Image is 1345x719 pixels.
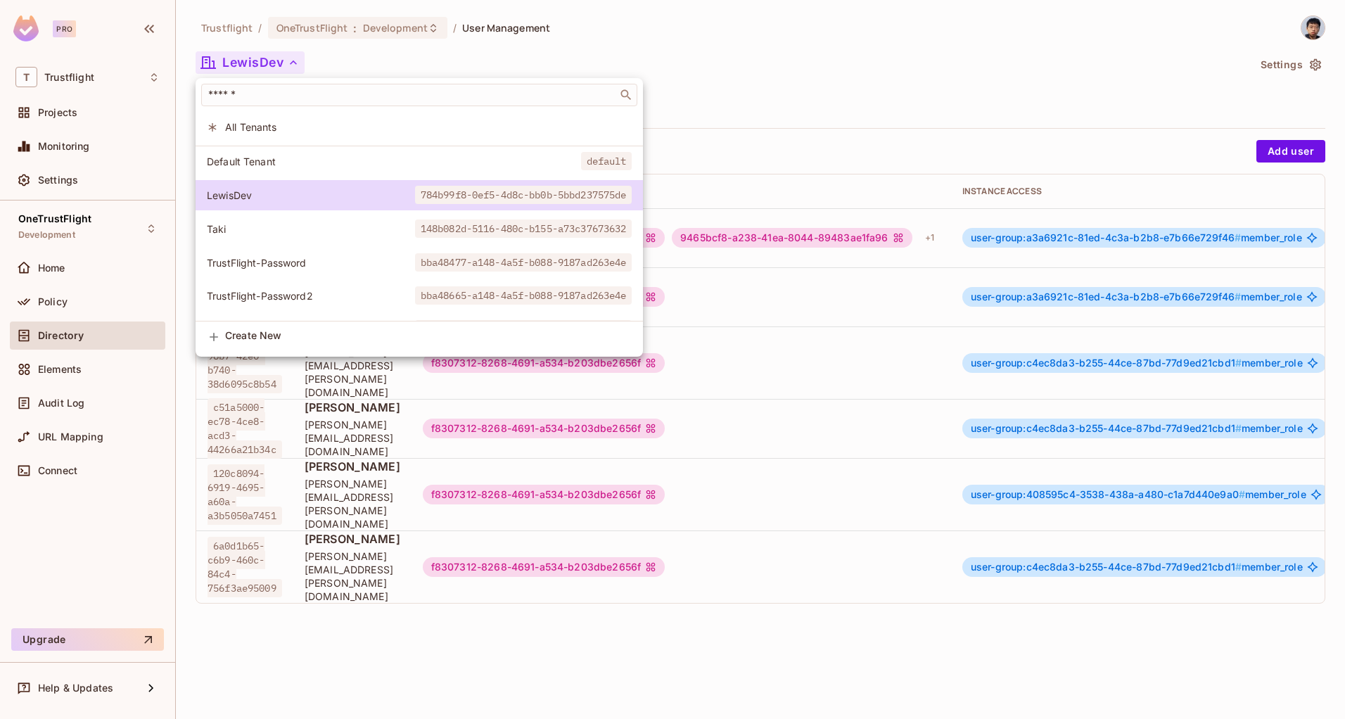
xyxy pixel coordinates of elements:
[196,248,643,278] div: Show only users with a role in this tenant: TrustFlight-Password
[196,180,643,210] div: Show only users with a role in this tenant: LewisDev
[207,289,415,303] span: TrustFlight-Password2
[196,314,643,345] div: Show only users with a role in this tenant: c8217bd9-ed07-4898-b455-f9c9eb615977
[415,219,632,238] span: 148b082d-5116-480c-b155-a73c37673632
[415,320,632,338] span: c8217bd9-ed07-4898-b455-f9c9eb615977
[196,146,643,177] div: Show only users with a role in this tenant: Default Tenant
[415,186,632,204] span: 784b99f8-0ef5-4d8c-bb0b-5bbd237575de
[207,256,415,269] span: TrustFlight-Password
[196,281,643,311] div: Show only users with a role in this tenant: TrustFlight-Password2
[207,155,581,168] span: Default Tenant
[415,286,632,305] span: bba48665-a148-4a5f-b088-9187ad263e4e
[581,152,632,170] span: default
[415,253,632,272] span: bba48477-a148-4a5f-b088-9187ad263e4e
[196,214,643,244] div: Show only users with a role in this tenant: Taki
[207,189,415,202] span: LewisDev
[225,330,632,341] span: Create New
[207,222,415,236] span: Taki
[225,120,632,134] span: All Tenants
